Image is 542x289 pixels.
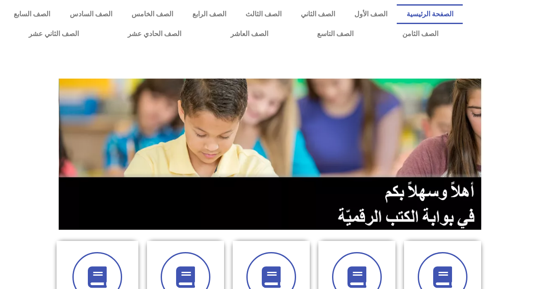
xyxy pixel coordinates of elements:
a: الصف السادس [60,4,122,24]
a: الصف التاسع [293,24,378,44]
a: الصف الخامس [122,4,183,24]
a: الصف الثاني [291,4,344,24]
a: الصف الثالث [236,4,291,24]
a: الصف الثامن [378,24,463,44]
a: الصف الأول [344,4,397,24]
a: الصف الثاني عشر [4,24,103,44]
a: الصف العاشر [206,24,293,44]
a: الصفحة الرئيسية [397,4,463,24]
a: الصف الرابع [183,4,236,24]
a: الصف الحادي عشر [103,24,206,44]
a: الصف السابع [4,4,60,24]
